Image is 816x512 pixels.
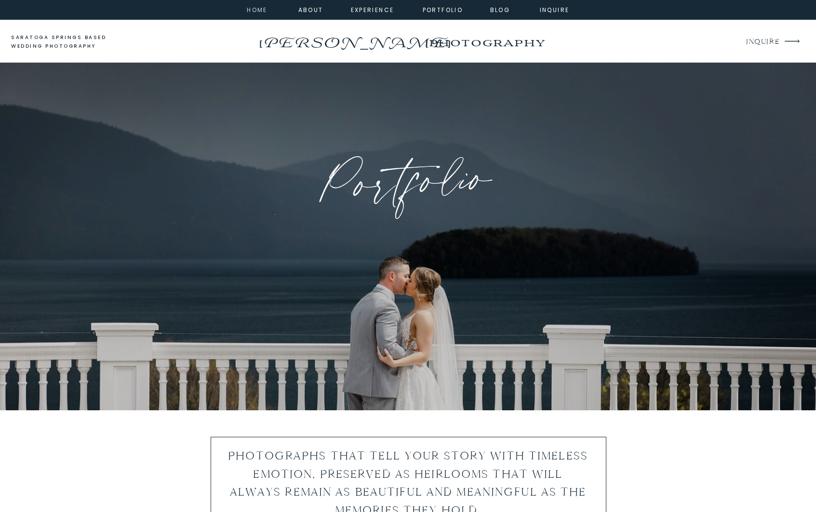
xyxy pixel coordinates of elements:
[537,5,572,13] a: inquire
[244,5,270,13] a: home
[226,144,591,225] h1: Portfolio
[11,33,124,51] a: saratoga springs based wedding photography
[483,5,518,13] a: Blog
[746,36,778,49] a: INQUIRE
[351,5,390,13] a: experience
[256,31,453,47] a: [PERSON_NAME]
[298,5,320,13] a: about
[410,29,563,55] a: photography
[422,5,464,13] a: portfolio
